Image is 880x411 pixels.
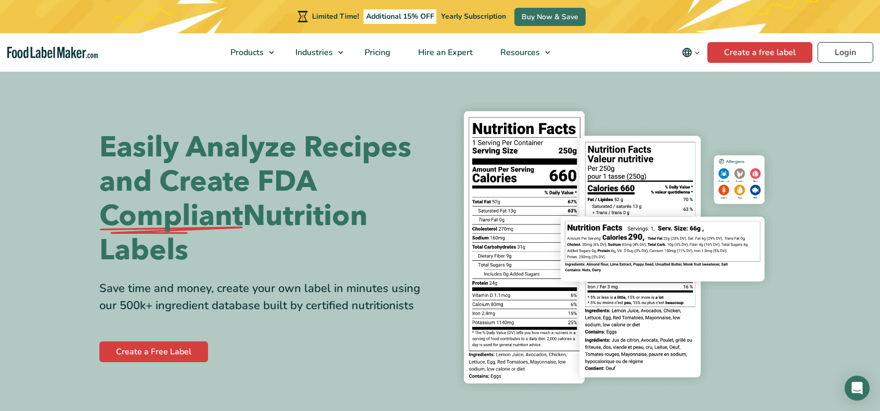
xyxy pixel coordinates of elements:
a: Create a free label [707,42,812,63]
a: Food Label Maker homepage [7,47,98,59]
h1: Easily Analyze Recipes and Create FDA Nutrition Labels [99,130,432,268]
span: Hire an Expert [415,47,474,58]
span: Products [227,47,265,58]
span: Pricing [361,47,392,58]
a: Login [818,42,873,63]
span: Industries [292,47,334,58]
div: Open Intercom Messenger [845,376,870,401]
div: Save time and money, create your own label in minutes using our 500k+ ingredient database built b... [99,280,432,314]
span: Limited Time! [312,11,359,21]
span: Compliant [99,199,243,233]
span: Resources [497,47,541,58]
a: Hire an Expert [405,33,484,72]
span: Additional 15% OFF [364,9,437,24]
a: Products [217,33,279,72]
button: Change language [675,42,707,63]
a: Pricing [351,33,402,72]
a: Resources [487,33,555,72]
a: Create a Free Label [99,341,208,362]
a: Buy Now & Save [514,8,586,26]
a: Industries [282,33,348,72]
span: Yearly Subscription [441,11,506,21]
